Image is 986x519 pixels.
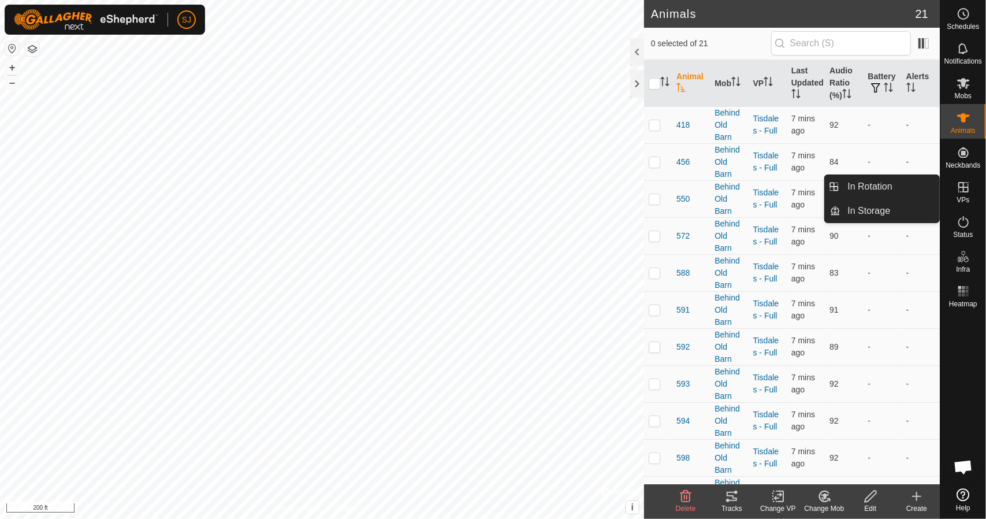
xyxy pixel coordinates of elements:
[902,439,940,476] td: -
[787,60,825,107] th: Last Updated
[829,379,839,388] span: 92
[25,42,39,56] button: Map Layers
[676,505,696,513] span: Delete
[951,127,976,134] span: Animals
[955,92,972,99] span: Mobs
[715,329,743,365] div: Behind Old Barn
[956,505,970,511] span: Help
[863,217,901,254] td: -
[715,292,743,328] div: Behind Old Barn
[753,336,779,357] a: Tisdales - Full
[863,143,901,180] td: -
[863,254,901,291] td: -
[14,9,158,30] img: Gallagher Logo
[753,188,779,209] a: Tisdales - Full
[731,79,741,88] p-sorticon: Activate to sort
[863,365,901,402] td: -
[940,484,986,516] a: Help
[276,504,319,514] a: Privacy Policy
[5,42,19,55] button: Reset Map
[863,439,901,476] td: -
[902,328,940,365] td: -
[710,60,748,107] th: Mob
[715,181,743,217] div: Behind Old Barn
[863,476,901,513] td: -
[884,84,893,94] p-sorticon: Activate to sort
[842,91,851,100] p-sorticon: Activate to sort
[944,58,982,65] span: Notifications
[863,106,901,143] td: -
[676,193,690,205] span: 550
[791,336,815,357] span: 1 Sept 2025, 1:36 pm
[651,38,771,50] span: 0 selected of 21
[902,60,940,107] th: Alerts
[749,60,787,107] th: VP
[791,91,801,100] p-sorticon: Activate to sort
[753,447,779,468] a: Tisdales - Full
[863,291,901,328] td: -
[825,175,939,198] li: In Rotation
[753,373,779,394] a: Tisdales - Full
[753,299,779,320] a: Tisdales - Full
[791,151,815,172] span: 1 Sept 2025, 1:36 pm
[676,415,690,427] span: 594
[902,476,940,513] td: -
[829,268,839,277] span: 83
[829,231,839,240] span: 90
[902,291,940,328] td: -
[902,217,940,254] td: -
[791,225,815,246] span: 1 Sept 2025, 1:36 pm
[715,144,743,180] div: Behind Old Barn
[829,342,839,351] span: 89
[848,180,892,194] span: In Rotation
[764,79,773,88] p-sorticon: Activate to sort
[947,23,979,30] span: Schedules
[631,502,634,512] span: i
[902,402,940,439] td: -
[946,162,980,169] span: Neckbands
[676,84,686,94] p-sorticon: Activate to sort
[755,503,801,514] div: Change VP
[847,503,894,514] div: Edit
[709,503,755,514] div: Tracks
[753,114,779,135] a: Tisdales - Full
[753,262,779,283] a: Tisdales - Full
[902,365,940,402] td: -
[863,328,901,365] td: -
[676,304,690,316] span: 591
[825,60,863,107] th: Audio Ratio (%)
[791,373,815,394] span: 1 Sept 2025, 1:36 pm
[5,61,19,75] button: +
[676,452,690,464] span: 598
[651,7,916,21] h2: Animals
[801,503,847,514] div: Change Mob
[715,107,743,143] div: Behind Old Barn
[841,175,940,198] a: In Rotation
[829,120,839,129] span: 92
[715,218,743,254] div: Behind Old Barn
[753,484,779,505] a: Tisdales - Full
[946,450,981,484] a: Open chat
[715,255,743,291] div: Behind Old Barn
[660,79,669,88] p-sorticon: Activate to sort
[829,453,839,462] span: 92
[676,230,690,242] span: 572
[906,84,916,94] p-sorticon: Activate to sort
[825,199,939,223] li: In Storage
[676,119,690,131] span: 418
[791,299,815,320] span: 1 Sept 2025, 1:36 pm
[672,60,710,107] th: Animal
[753,151,779,172] a: Tisdales - Full
[902,143,940,180] td: -
[791,410,815,431] span: 1 Sept 2025, 1:36 pm
[182,14,191,26] span: SJ
[676,378,690,390] span: 593
[715,366,743,402] div: Behind Old Barn
[829,305,839,314] span: 91
[902,106,940,143] td: -
[956,266,970,273] span: Infra
[626,501,639,514] button: i
[771,31,911,55] input: Search (S)
[791,447,815,468] span: 1 Sept 2025, 1:36 pm
[949,301,977,307] span: Heatmap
